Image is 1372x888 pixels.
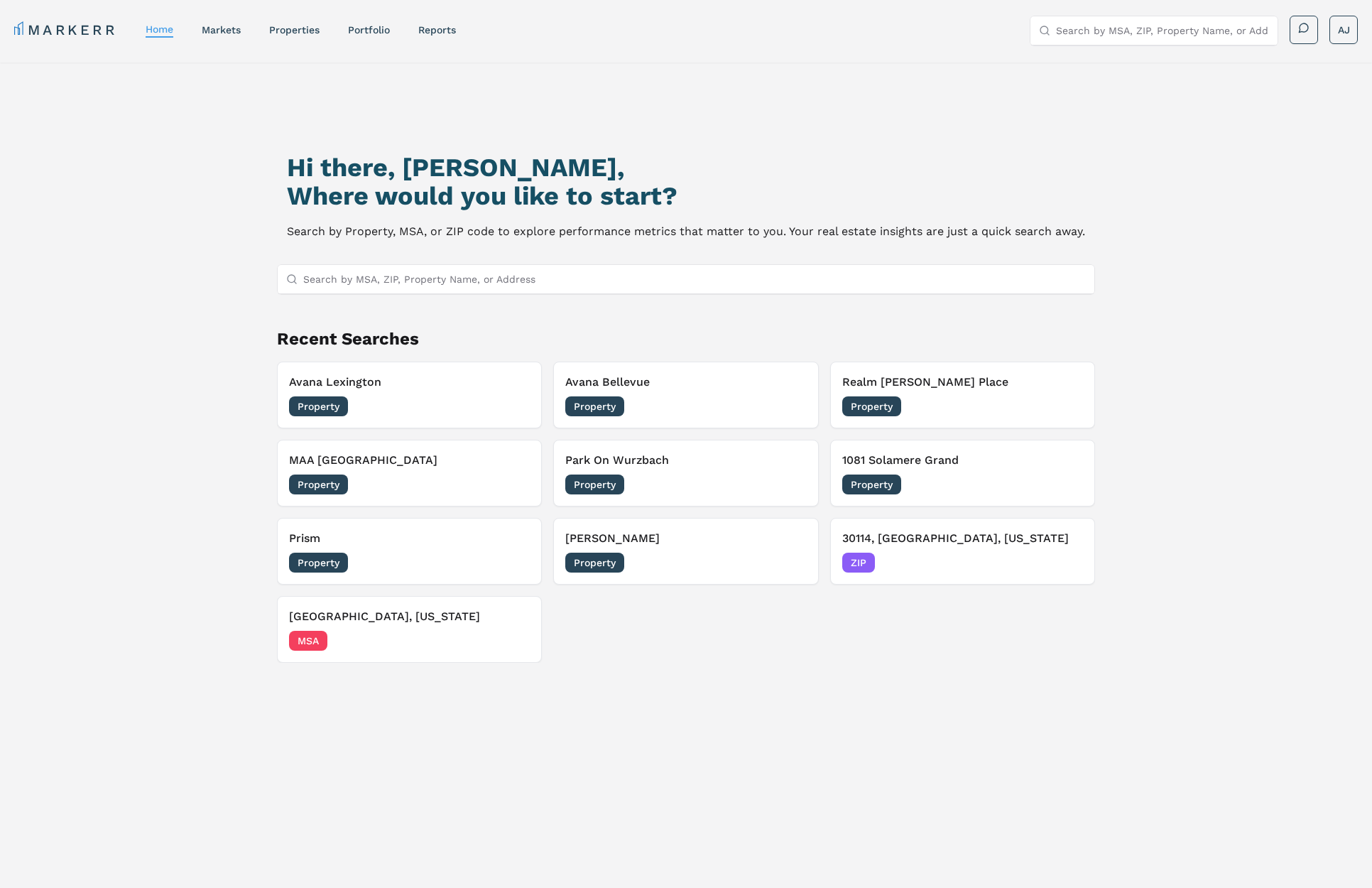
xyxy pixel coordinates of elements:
span: Property [289,396,348,416]
h2: Recent Searches [277,327,1095,350]
button: [GEOGRAPHIC_DATA], [US_STATE]MSA[DATE] [277,596,542,663]
span: Property [289,553,348,573]
h3: 30114, [GEOGRAPHIC_DATA], [US_STATE] [842,530,1083,547]
span: Property [289,475,348,494]
span: [DATE] [775,556,807,570]
span: [DATE] [1051,399,1083,413]
p: Search by Property, MSA, or ZIP code to explore performance metrics that matter to you. Your real... [287,222,1085,242]
button: PrismProperty[DATE] [277,518,542,585]
h2: Where would you like to start? [287,182,1085,210]
button: [PERSON_NAME]Property[DATE] [553,518,818,585]
a: Portfolio [348,24,390,36]
a: markets [202,24,241,36]
h3: [PERSON_NAME] [565,530,806,547]
button: Realm [PERSON_NAME] PlaceProperty[DATE] [830,362,1095,428]
span: [DATE] [775,477,807,492]
span: Property [565,553,624,573]
span: [DATE] [1051,477,1083,492]
input: Search by MSA, ZIP, Property Name, or Address [303,265,1086,293]
a: home [146,23,173,35]
span: [DATE] [498,556,530,570]
button: 30114, [GEOGRAPHIC_DATA], [US_STATE]ZIP[DATE] [830,518,1095,585]
span: Property [842,475,901,494]
h3: Prism [289,530,530,547]
a: properties [269,24,320,36]
span: AJ [1338,23,1350,37]
button: Avana LexingtonProperty[DATE] [277,362,542,428]
button: 1081 Solamere GrandProperty[DATE] [830,440,1095,507]
h3: MAA [GEOGRAPHIC_DATA] [289,452,530,469]
span: [DATE] [498,399,530,413]
h1: Hi there, [PERSON_NAME], [287,153,1085,182]
h3: [GEOGRAPHIC_DATA], [US_STATE] [289,608,530,625]
span: MSA [289,631,327,651]
span: [DATE] [498,634,530,648]
button: Park On WurzbachProperty[DATE] [553,440,818,507]
a: reports [418,24,456,36]
span: [DATE] [775,399,807,413]
h3: Park On Wurzbach [565,452,806,469]
h3: 1081 Solamere Grand [842,452,1083,469]
span: [DATE] [1051,556,1083,570]
span: Property [565,475,624,494]
a: MARKERR [14,20,117,40]
button: MAA [GEOGRAPHIC_DATA]Property[DATE] [277,440,542,507]
span: ZIP [842,553,875,573]
span: Property [842,396,901,416]
span: Property [565,396,624,416]
h3: Avana Lexington [289,374,530,391]
button: AJ [1329,16,1358,44]
h3: Avana Bellevue [565,374,806,391]
button: Avana BellevueProperty[DATE] [553,362,818,428]
span: [DATE] [498,477,530,492]
input: Search by MSA, ZIP, Property Name, or Address [1056,16,1269,45]
h3: Realm [PERSON_NAME] Place [842,374,1083,391]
